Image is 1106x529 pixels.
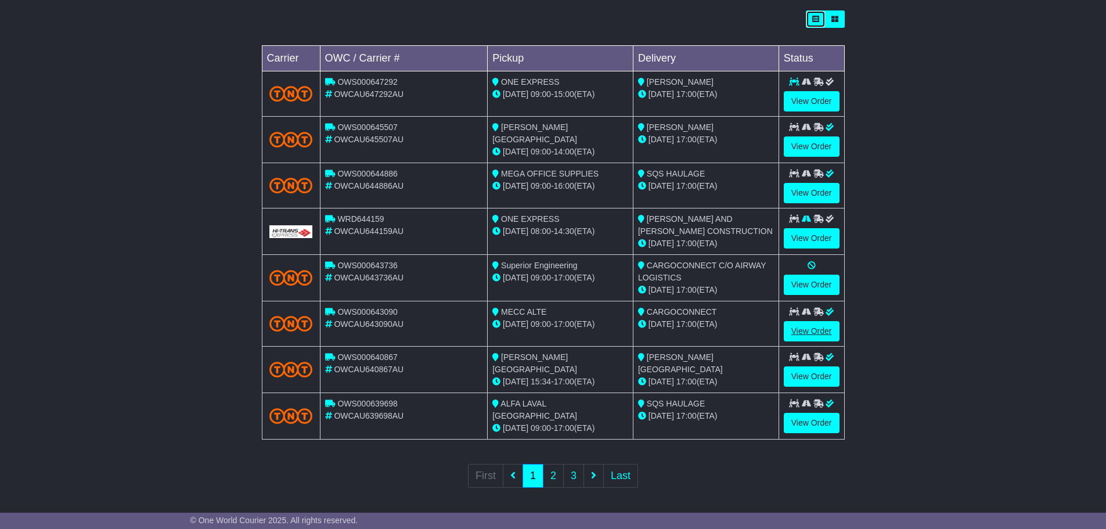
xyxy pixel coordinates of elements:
span: [DATE] [649,89,674,99]
span: 16:00 [554,181,574,190]
div: - (ETA) [492,376,628,388]
img: TNT_Domestic.png [269,362,313,377]
a: Last [603,464,638,488]
div: (ETA) [638,237,774,250]
span: OWCAU643736AU [334,273,404,282]
span: [DATE] [503,319,528,329]
span: 17:00 [554,423,574,433]
img: TNT_Domestic.png [269,178,313,193]
span: [PERSON_NAME] [647,123,714,132]
td: Delivery [633,46,779,71]
span: [DATE] [649,411,674,420]
span: © One World Courier 2025. All rights reserved. [190,516,358,525]
span: 15:00 [554,89,574,99]
div: - (ETA) [492,422,628,434]
span: 09:00 [531,89,551,99]
span: [DATE] [503,273,528,282]
div: - (ETA) [492,146,628,158]
div: (ETA) [638,318,774,330]
div: - (ETA) [492,272,628,284]
span: [DATE] [649,135,674,144]
span: MECC ALTE [501,307,546,316]
span: 14:30 [554,226,574,236]
span: OWS000640867 [337,352,398,362]
span: 09:00 [531,181,551,190]
img: TNT_Domestic.png [269,86,313,102]
span: OWCAU640867AU [334,365,404,374]
span: CARGOCONNECT C/O AIRWAY LOGISTICS [638,261,766,282]
span: 09:00 [531,273,551,282]
span: [DATE] [503,377,528,386]
span: OWS000645507 [337,123,398,132]
a: View Order [784,321,840,341]
span: 09:00 [531,319,551,329]
span: 09:00 [531,423,551,433]
span: [DATE] [649,239,674,248]
span: OWCAU644159AU [334,226,404,236]
span: [DATE] [503,147,528,156]
span: 09:00 [531,147,551,156]
span: ONE EXPRESS [501,77,559,87]
a: View Order [784,275,840,295]
span: [DATE] [503,423,528,433]
img: TNT_Domestic.png [269,316,313,332]
span: 17:00 [676,239,697,248]
img: TNT_Domestic.png [269,270,313,286]
a: 2 [543,464,564,488]
span: CARGOCONNECT [647,307,717,316]
span: 17:00 [676,181,697,190]
span: 17:00 [676,89,697,99]
span: 17:00 [554,273,574,282]
span: 17:00 [554,319,574,329]
span: [PERSON_NAME] [GEOGRAPHIC_DATA] [492,123,577,144]
span: SQS HAULAGE [647,399,705,408]
span: [PERSON_NAME] [GEOGRAPHIC_DATA] [638,352,723,374]
a: View Order [784,413,840,433]
span: 17:00 [676,411,697,420]
span: OWS000639698 [337,399,398,408]
span: 14:00 [554,147,574,156]
span: OWCAU647292AU [334,89,404,99]
span: OWCAU643090AU [334,319,404,329]
span: 17:00 [676,285,697,294]
img: TNT_Domestic.png [269,408,313,424]
a: View Order [784,366,840,387]
div: - (ETA) [492,88,628,100]
span: [PERSON_NAME] [647,77,714,87]
div: - (ETA) [492,318,628,330]
span: ALFA LAVAL [GEOGRAPHIC_DATA] [492,399,577,420]
span: OWCAU644886AU [334,181,404,190]
span: [DATE] [649,285,674,294]
span: [PERSON_NAME] [GEOGRAPHIC_DATA] [492,352,577,374]
a: View Order [784,228,840,249]
span: 08:00 [531,226,551,236]
a: 3 [563,464,584,488]
div: (ETA) [638,180,774,192]
a: View Order [784,136,840,157]
span: [DATE] [503,226,528,236]
span: OWCAU639698AU [334,411,404,420]
div: - (ETA) [492,180,628,192]
a: 1 [523,464,543,488]
span: 17:00 [676,319,697,329]
span: OWS000644886 [337,169,398,178]
div: (ETA) [638,88,774,100]
img: TNT_Domestic.png [269,132,313,147]
span: SQS HAULAGE [647,169,705,178]
div: - (ETA) [492,225,628,237]
span: OWCAU645507AU [334,135,404,144]
span: ONE EXPRESS [501,214,559,224]
span: 17:00 [676,377,697,386]
td: OWC / Carrier # [320,46,488,71]
span: [DATE] [649,181,674,190]
div: (ETA) [638,134,774,146]
span: OWS000643736 [337,261,398,270]
td: Status [779,46,844,71]
div: (ETA) [638,410,774,422]
td: Carrier [262,46,320,71]
span: MEGA OFFICE SUPPLIES [501,169,599,178]
span: [DATE] [649,377,674,386]
div: (ETA) [638,376,774,388]
span: [PERSON_NAME] AND [PERSON_NAME] CONSTRUCTION [638,214,773,236]
span: OWS000643090 [337,307,398,316]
